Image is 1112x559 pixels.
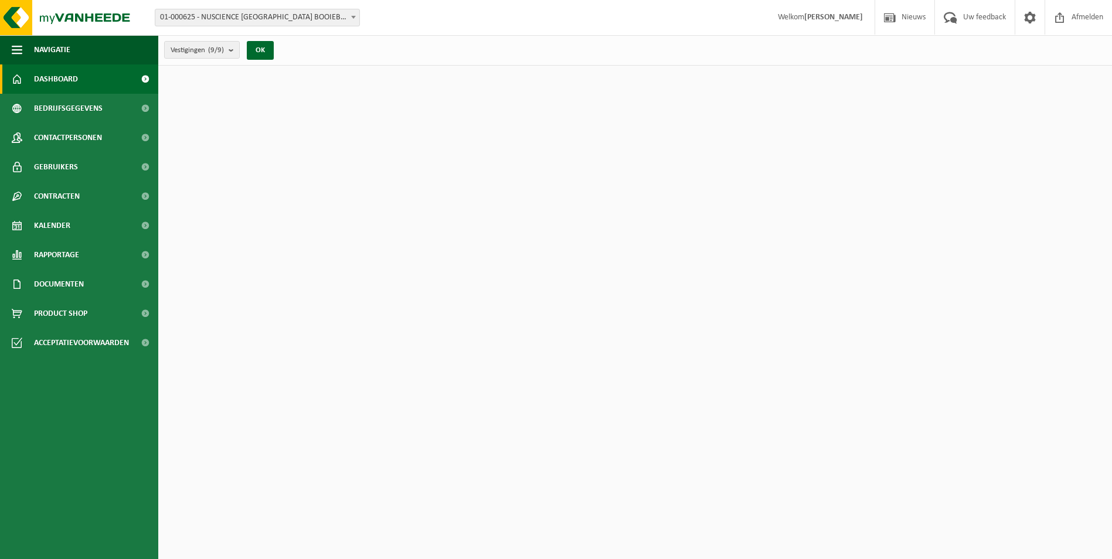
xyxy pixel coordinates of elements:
span: Rapportage [34,240,79,270]
span: Vestigingen [171,42,224,59]
span: Bedrijfsgegevens [34,94,103,123]
span: Navigatie [34,35,70,64]
span: Acceptatievoorwaarden [34,328,129,357]
span: Product Shop [34,299,87,328]
span: Documenten [34,270,84,299]
span: 01-000625 - NUSCIENCE BELGIUM BOOIEBOS - DRONGEN [155,9,360,26]
span: Kalender [34,211,70,240]
span: Gebruikers [34,152,78,182]
button: Vestigingen(9/9) [164,41,240,59]
button: OK [247,41,274,60]
span: Contracten [34,182,80,211]
count: (9/9) [208,46,224,54]
span: Dashboard [34,64,78,94]
span: Contactpersonen [34,123,102,152]
strong: [PERSON_NAME] [804,13,863,22]
span: 01-000625 - NUSCIENCE BELGIUM BOOIEBOS - DRONGEN [155,9,359,26]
